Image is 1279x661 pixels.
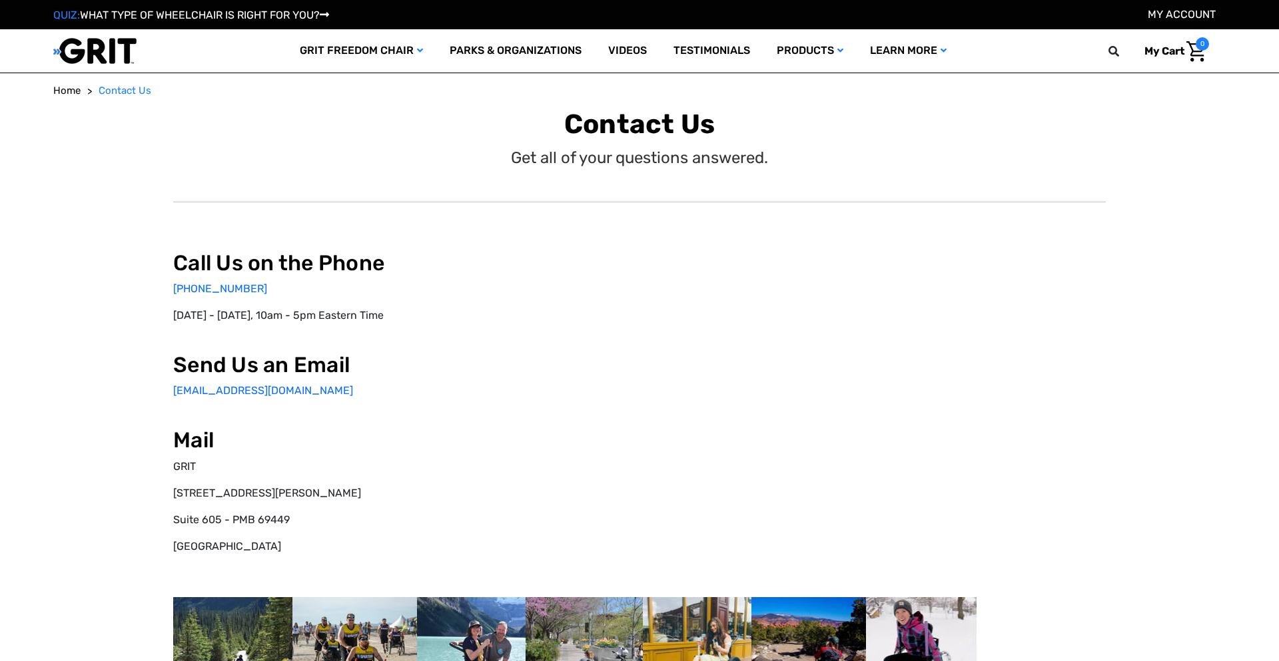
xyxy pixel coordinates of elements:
[1144,45,1184,57] span: My Cart
[173,282,267,295] a: [PHONE_NUMBER]
[1114,37,1134,65] input: Search
[595,29,660,73] a: Videos
[53,85,81,97] span: Home
[1196,37,1209,51] span: 0
[286,29,436,73] a: GRIT Freedom Chair
[53,9,329,21] a: QUIZ:WHAT TYPE OF WHEELCHAIR IS RIGHT FOR YOU?
[173,308,630,324] p: [DATE] - [DATE], 10am - 5pm Eastern Time
[99,83,151,99] a: Contact Us
[564,109,715,140] b: Contact Us
[53,83,81,99] a: Home
[173,427,630,453] h2: Mail
[173,384,353,397] a: [EMAIL_ADDRESS][DOMAIN_NAME]
[763,29,857,73] a: Products
[99,85,151,97] span: Contact Us
[173,485,630,501] p: [STREET_ADDRESS][PERSON_NAME]
[857,29,960,73] a: Learn More
[53,37,137,65] img: GRIT All-Terrain Wheelchair and Mobility Equipment
[173,539,630,554] p: [GEOGRAPHIC_DATA]
[173,352,630,377] h2: Send Us an Email
[1134,37,1209,65] a: Cart with 0 items
[173,459,630,475] p: GRIT
[1148,8,1216,21] a: Account
[511,146,768,170] p: Get all of your questions answered.
[436,29,595,73] a: Parks & Organizations
[53,83,1226,99] nav: Breadcrumb
[660,29,763,73] a: Testimonials
[53,9,80,21] span: QUIZ:
[173,250,630,276] h2: Call Us on the Phone
[173,512,630,528] p: Suite 605 - PMB 69449
[1186,41,1206,62] img: Cart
